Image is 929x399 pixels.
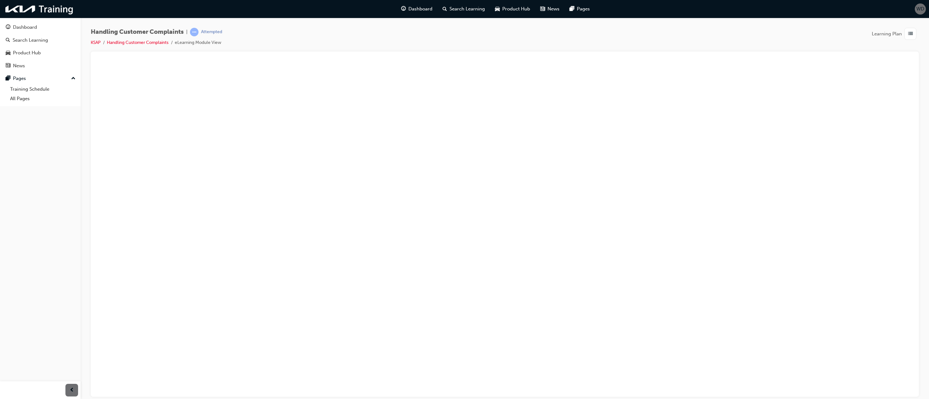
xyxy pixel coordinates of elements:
[6,50,10,56] span: car-icon
[13,49,41,57] div: Product Hub
[186,28,187,36] span: |
[3,20,78,73] button: DashboardSearch LearningProduct HubNews
[408,5,432,13] span: Dashboard
[91,28,184,36] span: Handling Customer Complaints
[872,28,919,40] button: Learning Plan
[13,62,25,70] div: News
[6,63,10,69] span: news-icon
[916,5,924,13] span: WD
[396,3,437,15] a: guage-iconDashboard
[915,3,926,15] button: WD
[6,25,10,30] span: guage-icon
[3,47,78,59] a: Product Hub
[3,73,78,84] button: Pages
[71,75,76,83] span: up-icon
[547,5,559,13] span: News
[201,29,222,35] div: Attempted
[872,30,902,38] span: Learning Plan
[6,38,10,43] span: search-icon
[502,5,530,13] span: Product Hub
[437,3,490,15] a: search-iconSearch Learning
[535,3,565,15] a: news-iconNews
[8,94,78,104] a: All Pages
[3,3,76,15] img: kia-training
[8,84,78,94] a: Training Schedule
[570,5,574,13] span: pages-icon
[577,5,590,13] span: Pages
[13,75,26,82] div: Pages
[70,386,74,394] span: prev-icon
[490,3,535,15] a: car-iconProduct Hub
[190,28,199,36] span: learningRecordVerb_ATTEMPT-icon
[13,24,37,31] div: Dashboard
[443,5,447,13] span: search-icon
[13,37,48,44] div: Search Learning
[3,60,78,72] a: News
[91,40,101,45] a: KSAP
[540,5,545,13] span: news-icon
[6,76,10,82] span: pages-icon
[3,34,78,46] a: Search Learning
[3,21,78,33] a: Dashboard
[175,39,221,46] li: eLearning Module View
[495,5,500,13] span: car-icon
[908,30,913,38] span: list-icon
[107,40,168,45] a: Handling Customer Complaints
[565,3,595,15] a: pages-iconPages
[449,5,485,13] span: Search Learning
[401,5,406,13] span: guage-icon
